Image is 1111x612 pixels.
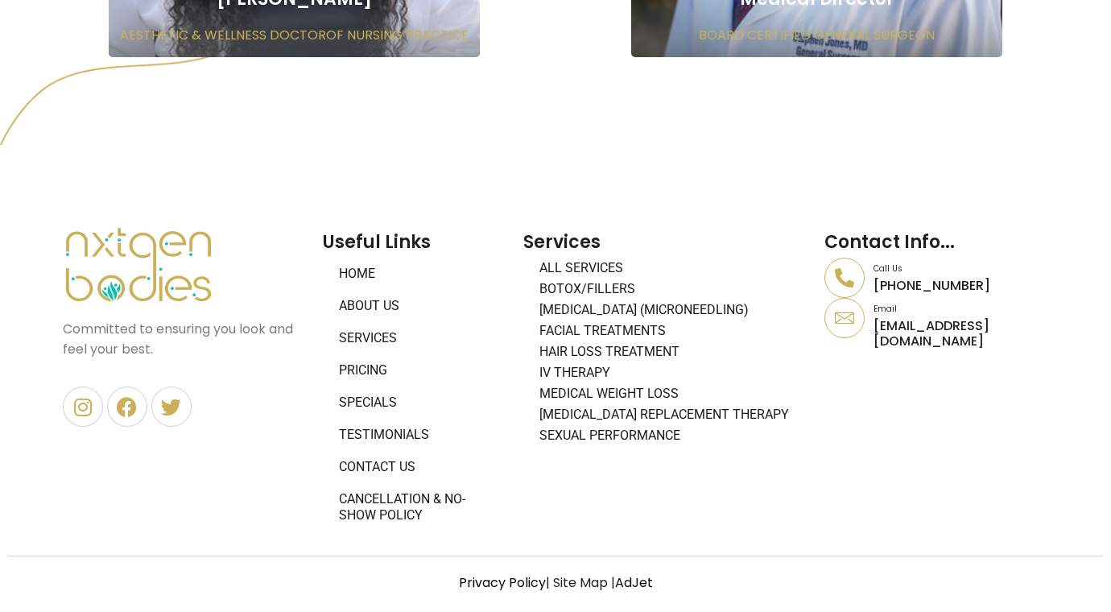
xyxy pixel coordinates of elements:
a: Call Us [824,258,865,298]
a: [MEDICAL_DATA] (Microneedling) [523,300,808,320]
a: [MEDICAL_DATA] Replacement Therapy [523,404,808,425]
a: Sexual Performance [523,425,808,446]
a: Call Us [874,263,902,275]
p: AESTHETIC & WELLNESS DOCTOROF NURSING PRACTICE [109,26,480,45]
nav: Menu [323,258,507,531]
a: Cancellation & No-Show Policy [323,483,507,531]
a: Privacy Policy [459,573,546,592]
p: [PHONE_NUMBER] [874,278,1049,293]
a: About Us [323,290,507,322]
h2: Services [523,226,808,258]
a: IV Therapy [523,362,808,383]
a: Services [323,322,507,354]
p: Committed to ensuring you look and feel your best. [63,319,308,359]
p: [EMAIL_ADDRESS][DOMAIN_NAME] [874,318,1049,349]
p: BOARD CERTIFIED GENERAL SURGEON [647,26,986,45]
a: Hair Loss Treatment [523,341,808,362]
a: AdJet [615,573,653,592]
a: All Services [523,258,808,279]
a: Email [824,298,865,338]
h2: Contact Info... [824,226,1049,258]
a: Medical Weight Loss [523,383,808,404]
p: | Site Map | [8,573,1103,593]
a: Email [874,303,897,315]
a: Facial Treatments [523,320,808,341]
nav: Menu [523,258,808,446]
a: Home [323,258,507,290]
a: Testimonials [323,419,507,451]
a: Contact Us [323,451,507,483]
h2: Useful Links [323,226,507,258]
a: BOTOX/FILLERS [523,279,808,300]
a: Pricing [323,354,507,387]
a: Specials [323,387,507,419]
